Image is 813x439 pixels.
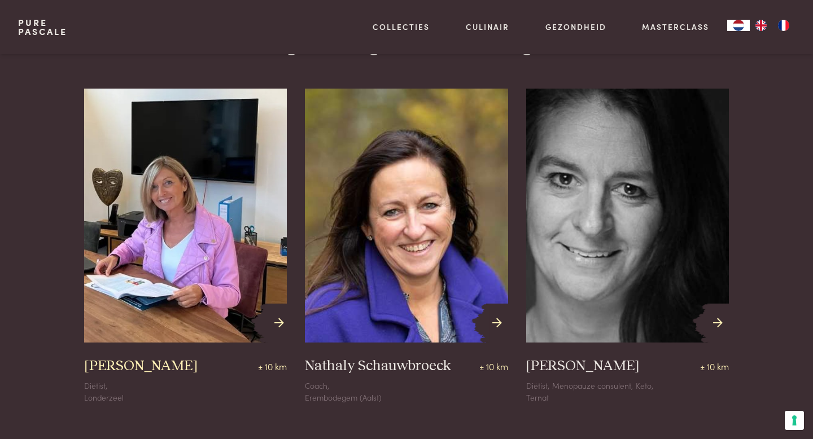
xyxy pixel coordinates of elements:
div: Londerzeel [84,392,287,403]
h3: Nathaly Schauwbroeck [305,357,451,375]
img: E748BC10_2F62_4606_9CA0_14A1200F77EB.jpeg [526,89,729,342]
a: EN [750,20,772,31]
span: Menopauze consulent, [552,380,633,391]
span: Diëtist, [84,380,107,391]
div: Ternat [526,392,729,403]
span: Diëtist, [526,380,549,391]
a: Gezondheid [545,21,606,33]
span: ± 10 km [479,357,508,375]
span: Keto, [636,380,653,391]
a: E748BC10_2F62_4606_9CA0_14A1200F77EB.jpeg [PERSON_NAME] ± 10 km Diëtist,Menopauze consulent,Keto,... [526,89,729,403]
img: nathaly-schauwbroeck-coach [305,89,508,342]
h3: [PERSON_NAME] [526,357,640,375]
a: Collecties [373,21,430,33]
a: Ann Vanlee [PERSON_NAME] ± 10 km Diëtist, Londerzeel [84,89,287,403]
aside: Language selected: Nederlands [727,20,795,31]
button: Uw voorkeuren voor toestemming voor trackingtechnologieën [785,411,804,430]
a: FR [772,20,795,31]
div: Erembodegem (Aalst) [305,392,508,403]
div: Language [727,20,750,31]
img: Ann Vanlee [74,76,297,355]
a: Masterclass [642,21,709,33]
span: ± 10 km [700,357,729,375]
ul: Language list [750,20,795,31]
a: PurePascale [18,18,67,36]
a: NL [727,20,750,31]
h3: [PERSON_NAME] [84,357,198,375]
a: nathaly-schauwbroeck-coach Nathaly Schauwbroeck ± 10 km Coach, Erembodegem (Aalst) [305,89,508,403]
span: Coach, [305,380,329,391]
a: Culinair [466,21,509,33]
span: ± 10 km [258,357,287,375]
